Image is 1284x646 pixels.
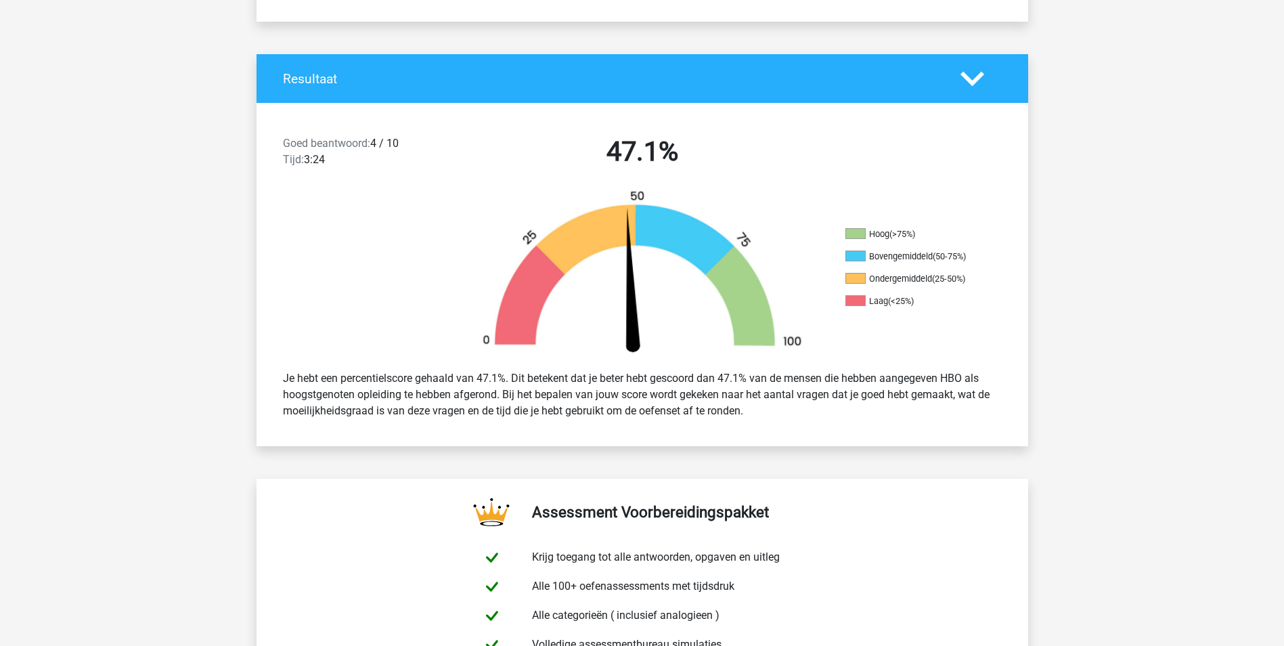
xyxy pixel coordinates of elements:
[468,135,817,168] h2: 47.1%
[845,273,981,285] li: Ondergemiddeld
[933,251,966,261] div: (50-75%)
[273,365,1012,425] div: Je hebt een percentielscore gehaald van 47.1%. Dit betekent dat je beter hebt gescoord dan 47.1% ...
[888,296,914,306] div: (<25%)
[273,135,458,173] div: 4 / 10 3:24
[460,190,825,360] img: 47.4317bf6c2bbb.png
[845,228,981,240] li: Hoog
[845,251,981,263] li: Bovengemiddeld
[889,229,915,239] div: (>75%)
[283,71,940,87] h4: Resultaat
[932,274,965,284] div: (25-50%)
[283,153,304,166] span: Tijd:
[283,137,370,150] span: Goed beantwoord:
[845,295,981,307] li: Laag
